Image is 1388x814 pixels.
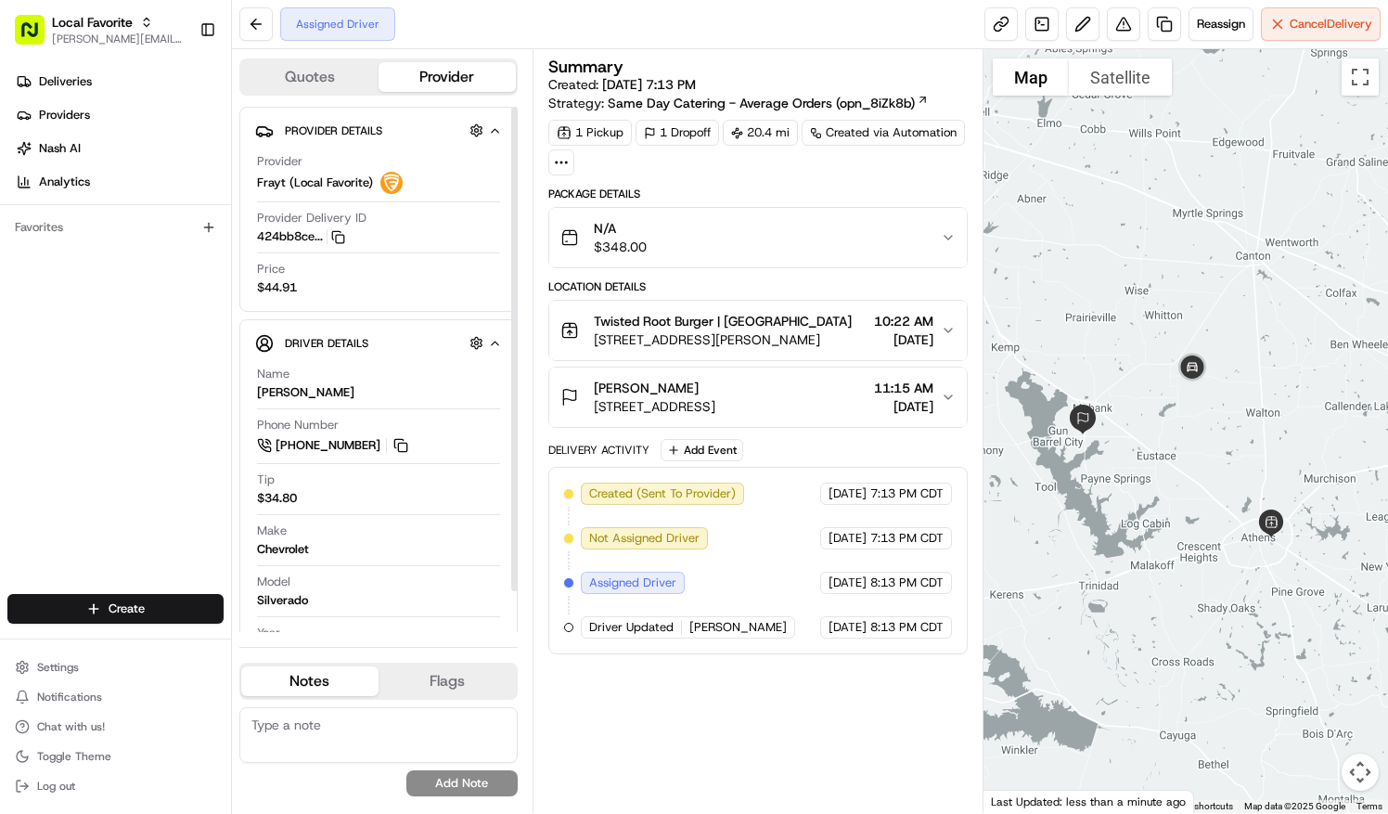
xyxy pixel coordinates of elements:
div: Strategy: [548,94,929,112]
a: 💻API Documentation [149,356,305,390]
div: 💻 [157,366,172,381]
span: Deliveries [39,73,92,90]
img: 1732323095091-59ea418b-cfe3-43c8-9ae0-d0d06d6fd42c [39,176,72,210]
a: 📗Knowledge Base [11,356,149,390]
span: Provider Details [285,123,382,138]
button: [PERSON_NAME][EMAIL_ADDRESS][PERSON_NAME][DOMAIN_NAME] [52,32,185,46]
span: Price [257,261,285,278]
a: Terms (opens in new tab) [1356,801,1382,811]
span: Tip [257,472,275,488]
span: Phone Number [257,417,339,433]
span: Pylon [185,409,225,423]
button: Chat with us! [7,714,224,740]
button: Show street map [993,58,1069,96]
span: Toggle Theme [37,749,111,764]
span: Create [109,601,145,617]
span: $348.00 [594,238,647,256]
span: Year [257,625,280,641]
span: Driver Details [285,336,368,351]
div: Start new chat [84,176,304,195]
span: Same Day Catering - Average Orders (opn_8iZk8b) [608,94,915,112]
button: Toggle fullscreen view [1342,58,1379,96]
img: Dianne Alexi Soriano [19,269,48,299]
button: Start new chat [315,182,338,204]
button: Map camera controls [1342,754,1379,791]
a: Same Day Catering - Average Orders (opn_8iZk8b) [608,94,929,112]
span: Created (Sent To Provider) [589,485,736,502]
span: [DATE] [874,330,933,349]
button: See all [288,237,338,259]
span: [STREET_ADDRESS] [594,397,715,416]
span: Frayt (Local Favorite) [257,174,373,191]
button: N/A$348.00 [549,208,967,267]
button: Flags [379,666,516,696]
button: 424bb8ce... [257,228,345,245]
span: [PHONE_NUMBER] [276,437,380,454]
button: [PERSON_NAME][STREET_ADDRESS]11:15 AM[DATE] [549,368,967,427]
span: Twisted Root Burger | [GEOGRAPHIC_DATA] [594,312,852,330]
div: $34.80 [257,490,297,507]
span: 8:13 PM CDT [870,575,944,591]
div: Chevrolet [257,541,309,558]
button: Local Favorite [52,13,133,32]
span: [DATE] [829,575,867,591]
span: 7:13 PM CDT [870,530,944,547]
span: Chat with us! [37,719,105,734]
span: Settings [37,660,79,675]
div: Location Details [548,279,968,294]
span: [DATE] 7:13 PM [602,76,696,93]
button: Provider [379,62,516,92]
button: Toggle Theme [7,743,224,769]
span: $44.91 [257,279,297,296]
button: Local Favorite[PERSON_NAME][EMAIL_ADDRESS][PERSON_NAME][DOMAIN_NAME] [7,7,192,52]
button: Log out [7,773,224,799]
button: Provider Details [255,115,502,146]
div: Favorites [7,213,224,242]
span: Provider Delivery ID [257,210,366,226]
span: Assigned Driver [589,575,676,591]
span: N/A [594,219,647,238]
img: Nash [19,18,56,55]
span: Name [257,366,289,382]
span: 7:13 PM CDT [870,485,944,502]
span: [DATE] [260,287,298,302]
h3: Summary [548,58,623,75]
span: Knowledge Base [37,364,142,382]
span: [PERSON_NAME] [594,379,699,397]
div: Past conversations [19,240,124,255]
a: Created via Automation [802,120,965,146]
div: [PERSON_NAME] [257,384,354,401]
span: Make [257,523,287,539]
div: Last Updated: less than a minute ago [983,790,1194,813]
img: 1736555255976-a54dd68f-1ca7-489b-9aae-adbdc363a1c4 [19,176,52,210]
span: [PERSON_NAME] [PERSON_NAME] [58,287,246,302]
a: Analytics [7,167,231,197]
p: Welcome 👋 [19,73,338,103]
a: [PHONE_NUMBER] [257,435,411,456]
div: Delivery Activity [548,443,649,458]
span: Reassign [1197,16,1245,32]
div: We're available if you need us! [84,195,255,210]
button: Reassign [1189,7,1253,41]
button: Quotes [241,62,379,92]
img: Google [988,789,1049,813]
a: Deliveries [7,67,231,97]
button: Create [7,594,224,624]
span: Not Assigned Driver [589,530,700,547]
button: CancelDelivery [1261,7,1381,41]
span: Map data ©2025 Google [1244,801,1345,811]
a: Nash AI [7,134,231,163]
span: Cancel Delivery [1290,16,1372,32]
span: Provider [257,153,302,170]
div: 20.4 mi [723,120,798,146]
button: Driver Details [255,328,502,358]
span: Analytics [39,174,90,190]
button: Notes [241,666,379,696]
div: 1 Pickup [548,120,632,146]
button: Add Event [661,439,743,461]
span: Model [257,574,290,590]
span: Driver Updated [589,619,674,636]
